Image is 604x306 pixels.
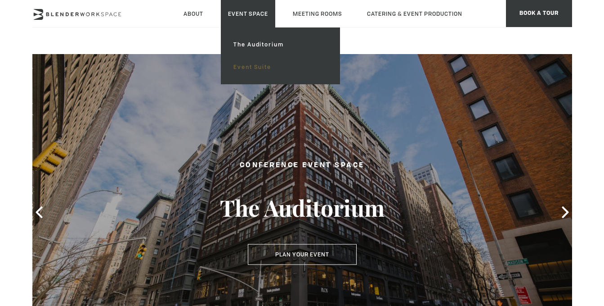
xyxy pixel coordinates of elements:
a: The Auditorium [226,33,334,56]
h2: Conference Event Space [199,160,406,171]
iframe: Chat Widget [442,191,604,306]
a: Event Suite [226,56,334,78]
h3: The Auditorium [199,194,406,222]
button: Plan Your Event [248,244,357,265]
